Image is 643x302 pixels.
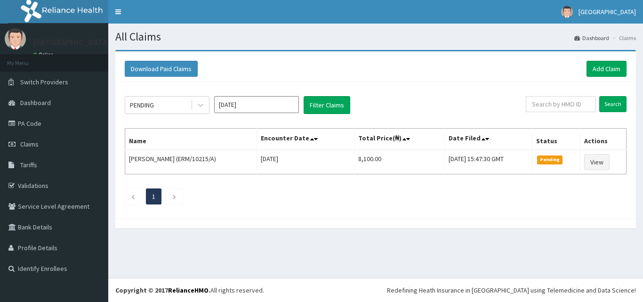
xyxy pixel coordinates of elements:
[108,278,643,302] footer: All rights reserved.
[257,150,354,174] td: [DATE]
[599,96,627,112] input: Search
[537,155,563,164] span: Pending
[131,192,135,201] a: Previous page
[610,34,636,42] li: Claims
[387,286,636,295] div: Redefining Heath Insurance in [GEOGRAPHIC_DATA] using Telemedicine and Data Science!
[125,150,257,174] td: [PERSON_NAME] (ERM/10215/A)
[20,98,51,107] span: Dashboard
[5,28,26,49] img: User Image
[526,96,596,112] input: Search by HMO ID
[214,96,299,113] input: Select Month and Year
[445,150,532,174] td: [DATE] 15:47:30 GMT
[580,129,626,150] th: Actions
[33,38,111,47] p: [GEOGRAPHIC_DATA]
[532,129,580,150] th: Status
[579,8,636,16] span: [GEOGRAPHIC_DATA]
[20,161,37,169] span: Tariffs
[33,51,56,58] a: Online
[304,96,350,114] button: Filter Claims
[257,129,354,150] th: Encounter Date
[172,192,177,201] a: Next page
[125,129,257,150] th: Name
[168,286,209,294] a: RelianceHMO
[574,34,609,42] a: Dashboard
[115,31,636,43] h1: All Claims
[115,286,210,294] strong: Copyright © 2017 .
[354,129,445,150] th: Total Price(₦)
[20,140,39,148] span: Claims
[152,192,155,201] a: Page 1 is your current page
[584,154,610,170] a: View
[354,150,445,174] td: 8,100.00
[20,78,68,86] span: Switch Providers
[445,129,532,150] th: Date Filed
[561,6,573,18] img: User Image
[130,100,154,110] div: PENDING
[587,61,627,77] a: Add Claim
[125,61,198,77] button: Download Paid Claims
